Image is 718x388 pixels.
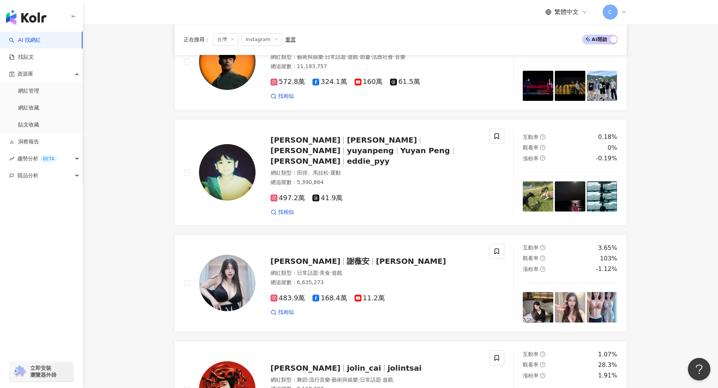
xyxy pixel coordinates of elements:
span: [PERSON_NAME] [271,157,341,166]
div: 103% [600,254,617,263]
a: KOL Avatar[PERSON_NAME]JJ [PERSON_NAME]JJ林俊傑jjlin網紅類型：藝術與娛樂·日常話題·遊戲·節慶·法政社會·音樂總追蹤數：11,183,757572.... [175,13,627,110]
span: 音樂 [395,54,406,60]
div: 總追蹤數 ： 6,635,273 [271,279,481,286]
span: · [393,54,395,60]
span: 11.2萬 [355,294,385,302]
span: · [346,54,348,60]
span: 找相似 [278,309,294,316]
div: -1.12% [596,265,617,273]
div: 網紅類型 ： [271,376,481,384]
a: 貼文收藏 [18,121,39,129]
span: C [608,8,612,16]
span: jolin_cai [347,364,381,373]
iframe: Help Scout Beacon - Open [688,358,710,380]
img: post-image [523,292,553,323]
img: post-image [555,71,585,101]
div: 1.91% [598,371,617,380]
span: question-circle [540,373,545,378]
span: 168.4萬 [312,294,347,302]
span: 台灣 [213,33,239,46]
span: 繁體中文 [554,8,579,16]
span: · [323,54,325,60]
div: 網紅類型 ： [271,169,481,177]
span: 節慶 [360,54,370,60]
div: 總追蹤數 ： 11,183,757 [271,63,481,70]
div: 網紅類型 ： [271,53,481,61]
span: 漲粉率 [523,266,539,272]
span: 舞蹈 [297,377,308,383]
span: 正在搜尋 ： [184,37,210,43]
span: 資源庫 [17,65,33,82]
div: 1.07% [598,350,617,359]
span: 找相似 [278,93,294,100]
div: BETA [40,155,57,163]
span: · [330,377,332,383]
a: 找貼文 [9,53,34,61]
span: 互動率 [523,134,539,140]
span: eddie_pyy [347,157,389,166]
span: 流行音樂 [309,377,330,383]
a: 洞察報告 [9,138,39,146]
span: [PERSON_NAME] [271,146,341,155]
span: · [308,377,309,383]
span: 483.9萬 [271,294,305,302]
span: Instagram [242,33,282,46]
span: · [381,377,383,383]
span: 藝術與娛樂 [332,377,358,383]
span: Yuyan Peng [400,146,450,155]
span: 觀看率 [523,255,539,261]
a: searchAI 找網紅 [9,37,41,44]
span: [PERSON_NAME] [271,257,341,266]
img: post-image [523,71,553,101]
span: 61.5萬 [390,78,420,86]
span: [PERSON_NAME] [347,135,417,145]
span: question-circle [540,245,545,250]
span: 互動率 [523,351,539,357]
span: 497.2萬 [271,194,305,202]
a: 找相似 [271,208,294,216]
a: 找相似 [271,309,294,316]
a: 網紅管理 [18,87,39,95]
img: post-image [587,71,617,101]
span: [PERSON_NAME] [376,257,446,266]
span: 日常話題 [360,377,381,383]
span: jolintsai [387,364,421,373]
span: 謝薇安 [347,257,369,266]
img: post-image [587,181,617,212]
span: · [358,377,360,383]
div: 3.65% [598,244,617,252]
span: question-circle [540,134,545,140]
span: 160萬 [355,78,383,86]
span: 41.9萬 [312,194,343,202]
span: 運動 [330,170,341,176]
div: 0.18% [598,133,617,141]
span: · [330,270,332,276]
span: 遊戲 [348,54,358,60]
img: chrome extension [12,365,27,377]
span: 324.1萬 [312,78,347,86]
span: 立即安裝 瀏覽器外掛 [30,365,57,378]
span: 田徑、馬拉松 [297,170,329,176]
a: chrome extension立即安裝 瀏覽器外掛 [10,361,73,382]
div: 28.3% [598,361,617,369]
img: KOL Avatar [199,33,256,90]
span: · [370,54,372,60]
span: question-circle [540,256,545,261]
span: 漲粉率 [523,155,539,161]
span: · [329,170,330,176]
img: post-image [587,292,617,323]
img: post-image [555,181,585,212]
span: rise [9,156,14,161]
div: 重置 [285,37,296,43]
div: 網紅類型 ： [271,269,481,277]
span: yuyanpeng [347,146,393,155]
div: 總追蹤數 ： 5,390,864 [271,179,481,186]
span: 藝術與娛樂 [297,54,323,60]
div: -0.19% [596,154,617,163]
span: question-circle [540,266,545,272]
img: KOL Avatar [199,144,256,201]
span: question-circle [540,351,545,357]
span: 互動率 [523,245,539,251]
span: 法政社會 [372,54,393,60]
span: 美食 [320,270,330,276]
